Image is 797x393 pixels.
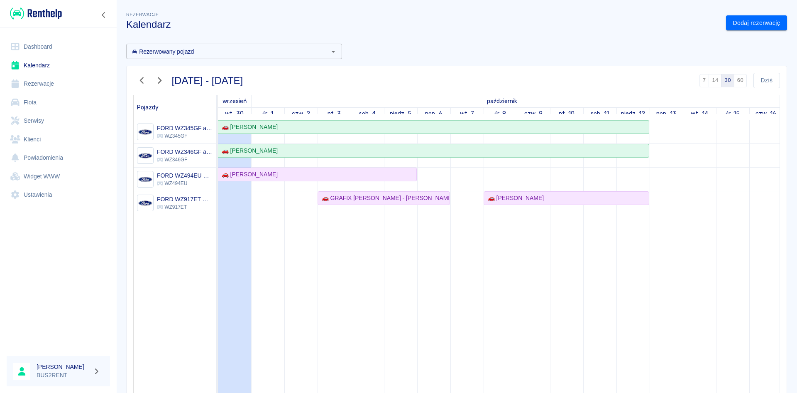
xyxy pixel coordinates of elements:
a: Renthelp logo [7,7,62,20]
button: Zwiń nawigację [98,10,110,20]
button: Otwórz [328,46,339,57]
div: 🚗 [PERSON_NAME] [218,146,278,155]
a: Rezerwacje [7,74,110,93]
a: 7 października 2025 [458,108,477,120]
a: 10 października 2025 [557,108,577,120]
a: 13 października 2025 [654,108,678,120]
a: 15 października 2025 [724,108,742,120]
a: 16 października 2025 [753,108,778,120]
p: WZ494EU [157,180,213,187]
button: Dziś [753,73,780,88]
h6: FORD WZ345GF automat [157,124,213,132]
h6: FORD WZ346GF automat [157,148,213,156]
a: 11 października 2025 [589,108,611,120]
h3: Kalendarz [126,19,719,30]
div: 🚗 [PERSON_NAME] [218,123,278,131]
a: Kalendarz [7,56,110,75]
a: 30 września 2025 [223,108,246,120]
h6: FORD WZ917ET manualny [157,195,213,203]
div: 🚗 GRAFIX [PERSON_NAME] - [PERSON_NAME] [318,194,449,203]
p: WZ346GF [157,156,213,163]
a: Serwisy [7,111,110,130]
p: BUS2RENT [37,371,90,380]
input: Wyszukaj i wybierz pojazdy... [129,46,326,57]
span: Pojazdy [137,104,159,111]
button: 60 dni [734,74,747,87]
a: 3 października 2025 [325,108,343,120]
button: 30 dni [721,74,734,87]
a: Ustawienia [7,185,110,204]
h3: [DATE] - [DATE] [172,75,243,87]
p: WZ917ET [157,203,213,211]
h6: FORD WZ494EU manualny [157,171,213,180]
img: Image [138,173,152,186]
a: Powiadomienia [7,148,110,167]
div: 🚗 [PERSON_NAME] [484,194,544,203]
a: 30 września 2025 [220,95,249,107]
a: Dodaj rezerwację [726,15,787,31]
a: Dashboard [7,37,110,56]
a: Klienci [7,130,110,149]
button: 14 dni [709,74,721,87]
a: 2 października 2025 [290,108,312,120]
a: 6 października 2025 [423,108,445,120]
img: Renthelp logo [10,7,62,20]
a: 5 października 2025 [388,108,414,120]
img: Image [138,196,152,210]
a: 4 października 2025 [357,108,378,120]
a: Flota [7,93,110,112]
a: 9 października 2025 [522,108,545,120]
h6: [PERSON_NAME] [37,363,90,371]
button: 7 dni [699,74,709,87]
a: 14 października 2025 [689,108,710,120]
div: 🚗 [PERSON_NAME] [218,170,278,179]
a: 1 października 2025 [260,108,275,120]
a: 12 października 2025 [619,108,648,120]
a: 1 października 2025 [485,95,519,107]
img: Image [138,125,152,139]
span: Rezerwacje [126,12,159,17]
a: 8 października 2025 [492,108,509,120]
a: Widget WWW [7,167,110,186]
p: WZ345GF [157,132,213,140]
img: Image [138,149,152,163]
